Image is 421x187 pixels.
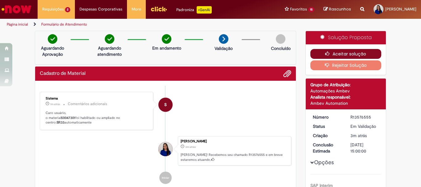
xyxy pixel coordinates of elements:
a: Rascunhos [324,6,351,12]
div: Sistema [46,97,148,100]
p: Em andamento [152,45,181,51]
div: R13576555 [350,114,379,120]
span: S [164,97,167,112]
span: 1m atrás [50,102,60,106]
div: Ambev Automation [310,100,382,106]
p: Aguardando atendimento [95,45,125,57]
span: [PERSON_NAME] [385,6,416,12]
div: Maria Beatriz Rosa De Souza [158,142,173,156]
a: Formulário de Atendimento [41,22,87,27]
img: arrow-next.png [219,34,228,44]
dt: Status [308,123,346,129]
img: ServiceNow [1,3,32,15]
span: More [132,6,141,12]
li: Maria Beatriz Rosa De Souza [40,136,291,166]
p: [PERSON_NAME]! Recebemos seu chamado R13576555 e em breve estaremos atuando. [181,152,288,162]
time: 29/09/2025 12:23:24 [185,145,196,149]
img: check-circle-green.png [162,34,171,44]
div: Solução Proposta [306,31,386,44]
small: Comentários adicionais [68,101,107,107]
ul: Trilhas de página [5,19,276,30]
div: Grupo de Atribuição: [310,82,382,88]
span: 3m atrás [350,133,367,138]
b: 50047301 [61,116,75,120]
img: check-circle-green.png [105,34,114,44]
p: Concluído [271,45,291,51]
img: check-circle-green.png [48,34,57,44]
span: Rascunhos [329,6,351,12]
dt: Conclusão Estimada [308,142,346,154]
div: [DATE] 15:00:00 [350,142,379,154]
div: Padroniza [176,6,212,14]
p: Validação [215,45,233,51]
div: [PERSON_NAME] [181,140,288,143]
time: 29/09/2025 12:23:24 [350,133,367,138]
span: 2 [65,7,70,12]
h2: Cadastro de Material Histórico de tíquete [40,71,86,76]
b: BR33 [57,120,64,125]
div: 29/09/2025 12:23:24 [350,132,379,139]
p: Caro usuário, o material foi habilitado ou ampliado no centro: automaticamente [46,111,148,125]
span: Requisições [42,6,64,12]
span: Despesas Corporativas [80,6,122,12]
span: 3m atrás [185,145,196,149]
button: Adicionar anexos [283,70,291,78]
img: img-circle-grey.png [276,34,285,44]
img: click_logo_yellow_360x200.png [150,4,167,14]
a: Página inicial [7,22,28,27]
time: 29/09/2025 12:25:06 [50,102,60,106]
p: +GenAi [197,6,212,14]
div: Em Validação [350,123,379,129]
span: Favoritos [290,6,307,12]
div: Automações Ambev [310,88,382,94]
dt: Criação [308,132,346,139]
div: System [158,98,173,112]
div: Analista responsável: [310,94,382,100]
dt: Número [308,114,346,120]
span: 15 [308,7,314,12]
button: Aceitar solução [310,49,382,59]
p: Aguardando Aprovação [38,45,67,57]
button: Rejeitar Solução [310,60,382,70]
